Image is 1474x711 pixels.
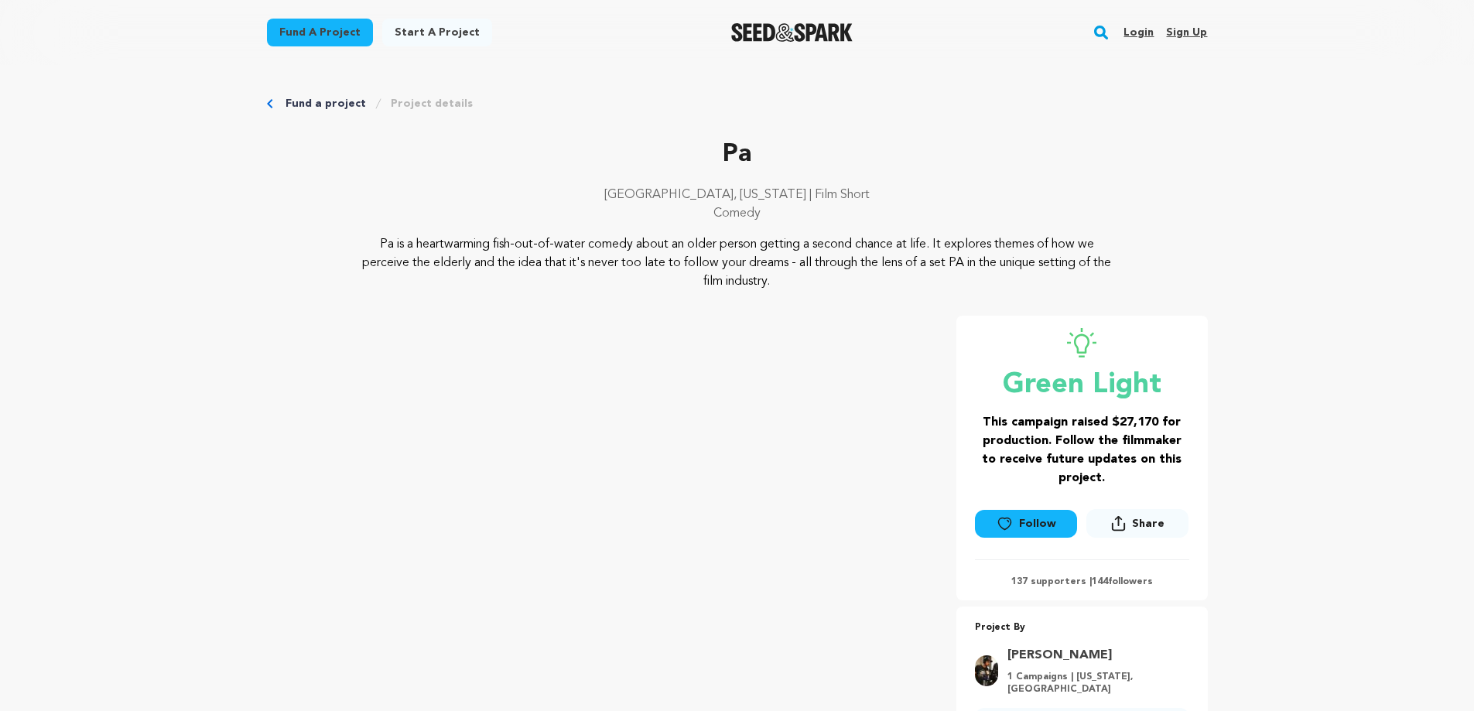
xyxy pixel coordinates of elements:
a: Login [1123,20,1154,45]
p: [GEOGRAPHIC_DATA], [US_STATE] | Film Short [267,186,1208,204]
img: Seed&Spark Logo Dark Mode [731,23,853,42]
a: Start a project [382,19,492,46]
div: Breadcrumb [267,96,1208,111]
a: Seed&Spark Homepage [731,23,853,42]
a: Follow [975,510,1077,538]
p: Comedy [267,204,1208,223]
a: Project details [391,96,473,111]
span: Share [1132,516,1164,532]
a: Goto Zack Burkett profile [1007,646,1180,665]
a: Fund a project [286,96,366,111]
a: Fund a project [267,19,373,46]
p: Green Light [975,370,1189,401]
span: 144 [1092,577,1108,586]
span: Share [1086,509,1188,544]
a: Sign up [1166,20,1207,45]
img: 88be3028ac06d91d.jpg [975,655,998,686]
p: Project By [975,619,1189,637]
p: 137 supporters | followers [975,576,1189,588]
p: 1 Campaigns | [US_STATE], [GEOGRAPHIC_DATA] [1007,671,1180,696]
button: Share [1086,509,1188,538]
h3: This campaign raised $27,170 for production. Follow the filmmaker to receive future updates on th... [975,413,1189,487]
p: Pa [267,136,1208,173]
p: Pa is a heartwarming fish-out-of-water comedy about an older person getting a second chance at li... [361,235,1113,291]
